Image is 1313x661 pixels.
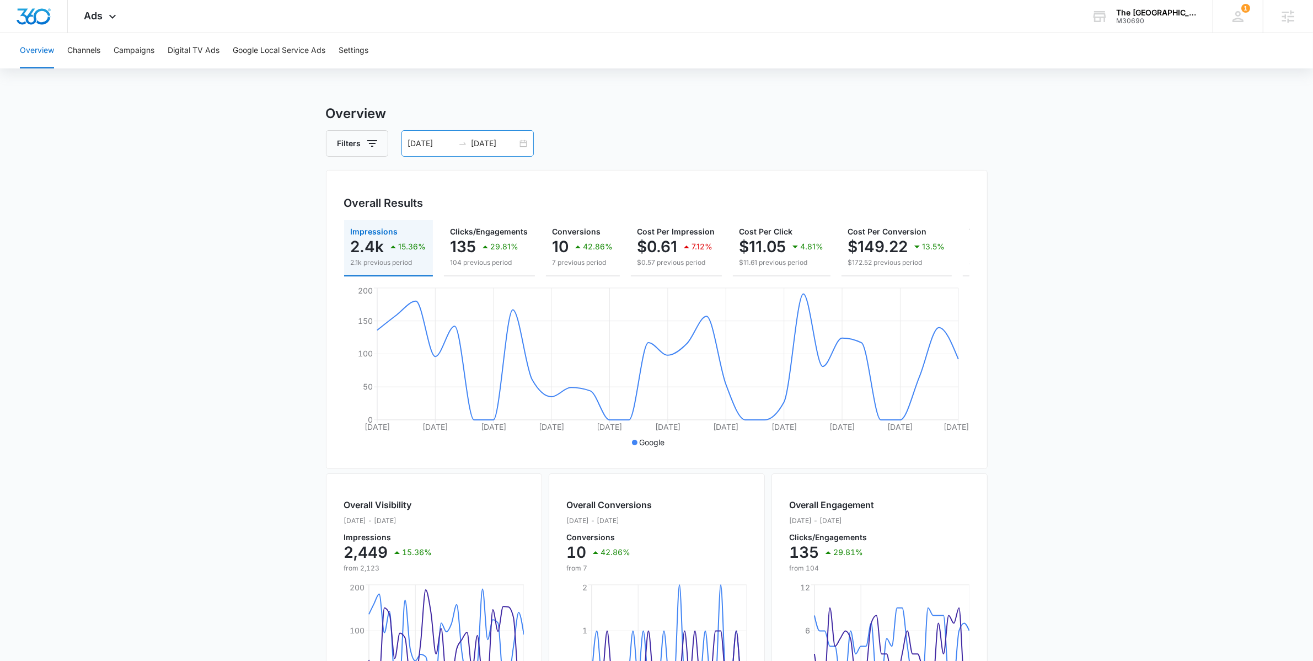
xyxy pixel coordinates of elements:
[829,422,855,431] tspan: [DATE]
[790,534,875,541] p: Clicks/Engagements
[344,534,432,541] p: Impressions
[553,238,569,255] p: 10
[800,583,810,592] tspan: 12
[1116,17,1197,25] div: account id
[344,498,432,511] h2: Overall Visibility
[451,258,528,268] p: 104 previous period
[351,238,384,255] p: 2.4k
[344,195,424,211] h3: Overall Results
[451,238,476,255] p: 135
[567,543,587,561] p: 10
[923,243,945,250] p: 13.5%
[458,139,467,148] span: to
[790,543,819,561] p: 135
[771,422,796,431] tspan: [DATE]
[20,33,54,68] button: Overview
[539,422,564,431] tspan: [DATE]
[403,548,432,556] p: 15.36%
[491,243,519,250] p: 29.81%
[471,137,517,150] input: End date
[887,422,913,431] tspan: [DATE]
[944,422,969,431] tspan: [DATE]
[637,238,678,255] p: $0.61
[553,227,601,236] span: Conversions
[582,583,587,592] tspan: 2
[458,139,467,148] span: swap-right
[790,563,875,573] p: from 104
[339,33,368,68] button: Settings
[84,10,103,22] span: Ads
[601,548,631,556] p: 42.86%
[114,33,154,68] button: Campaigns
[350,626,365,635] tspan: 100
[834,548,864,556] p: 29.81%
[399,243,426,250] p: 15.36%
[713,422,738,431] tspan: [DATE]
[790,516,875,526] p: [DATE] - [DATE]
[805,626,810,635] tspan: 6
[358,349,373,358] tspan: 100
[344,543,388,561] p: 2,449
[848,258,945,268] p: $172.52 previous period
[422,422,448,431] tspan: [DATE]
[408,137,454,150] input: Start date
[368,415,373,424] tspan: 0
[351,258,426,268] p: 2.1k previous period
[344,516,432,526] p: [DATE] - [DATE]
[692,243,713,250] p: 7.12%
[567,516,652,526] p: [DATE] - [DATE]
[363,382,373,391] tspan: 50
[655,422,680,431] tspan: [DATE]
[739,227,793,236] span: Cost Per Click
[1116,8,1197,17] div: account name
[480,422,506,431] tspan: [DATE]
[739,238,786,255] p: $11.05
[567,498,652,511] h2: Overall Conversions
[848,238,908,255] p: $149.22
[553,258,613,268] p: 7 previous period
[637,227,715,236] span: Cost Per Impression
[350,583,365,592] tspan: 200
[451,227,528,236] span: Clicks/Engagements
[326,130,388,157] button: Filters
[739,258,824,268] p: $11.61 previous period
[640,436,665,448] p: Google
[567,534,652,541] p: Conversions
[358,286,373,295] tspan: 200
[848,227,927,236] span: Cost Per Conversion
[351,227,398,236] span: Impressions
[597,422,622,431] tspan: [DATE]
[365,422,390,431] tspan: [DATE]
[801,243,824,250] p: 4.81%
[582,626,587,635] tspan: 1
[168,33,219,68] button: Digital TV Ads
[1241,4,1250,13] span: 1
[358,316,373,326] tspan: 150
[344,563,432,573] p: from 2,123
[326,104,988,124] h3: Overview
[233,33,325,68] button: Google Local Service Ads
[583,243,613,250] p: 42.86%
[1241,4,1250,13] div: notifications count
[67,33,100,68] button: Channels
[790,498,875,511] h2: Overall Engagement
[637,258,715,268] p: $0.57 previous period
[567,563,652,573] p: from 7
